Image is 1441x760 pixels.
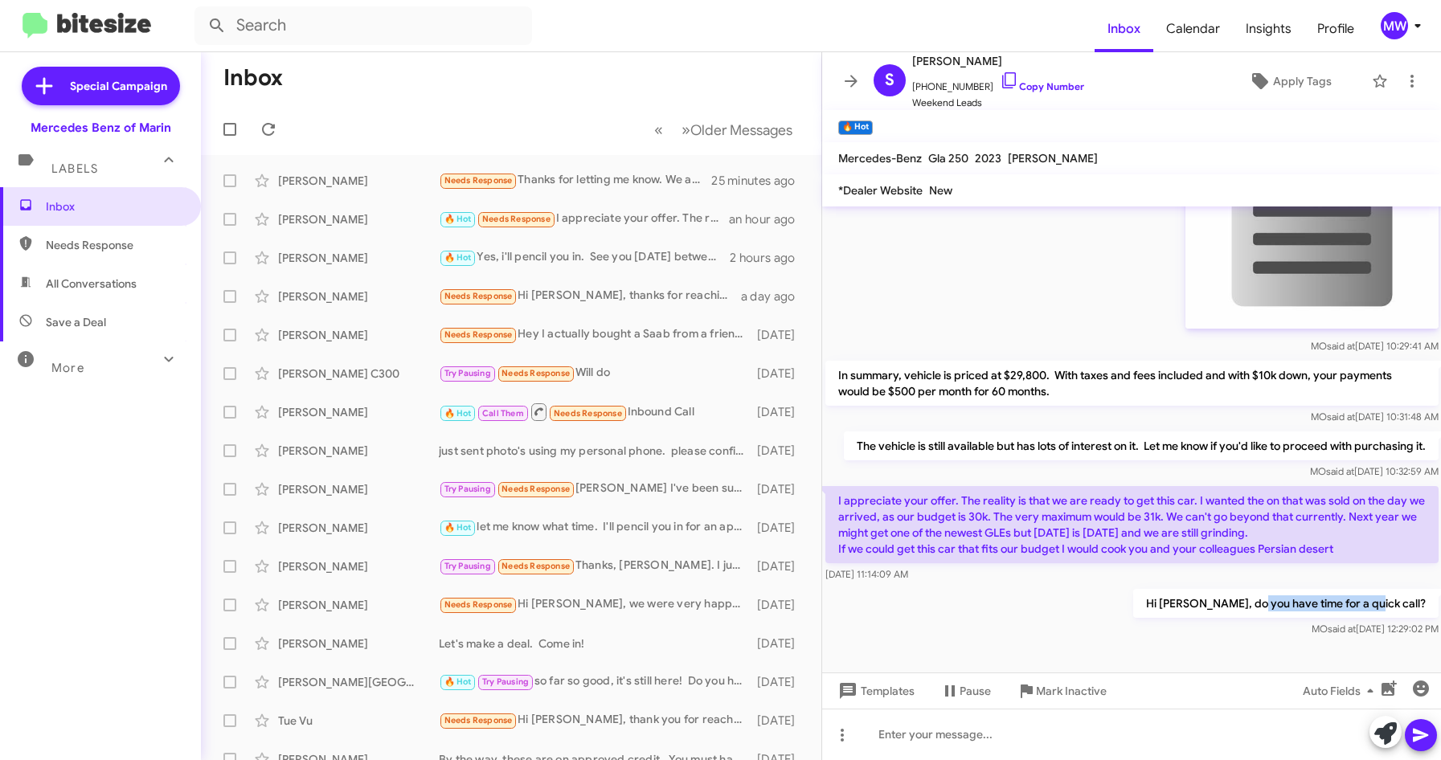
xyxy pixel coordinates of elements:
[730,250,808,266] div: 2 hours ago
[751,404,808,420] div: [DATE]
[1310,340,1438,352] span: MO [DATE] 10:29:41 AM
[912,71,1084,95] span: [PHONE_NUMBER]
[444,676,472,687] span: 🔥 Hot
[444,408,472,419] span: 🔥 Hot
[1309,465,1438,477] span: MO [DATE] 10:32:59 AM
[482,214,551,224] span: Needs Response
[439,711,751,729] div: Hi [PERSON_NAME], thank you for reaching out. I came to visit a few weeks ago but ultimately deci...
[751,674,808,690] div: [DATE]
[46,237,182,253] span: Needs Response
[444,484,491,494] span: Try Pausing
[1310,411,1438,423] span: MO [DATE] 10:31:48 AM
[439,287,741,305] div: Hi [PERSON_NAME], thanks for reaching out. I am interested in leasing 2025 eqe suv. Just have a f...
[278,597,439,613] div: [PERSON_NAME]
[439,402,751,422] div: Inbound Call
[278,481,439,497] div: [PERSON_NAME]
[278,288,439,304] div: [PERSON_NAME]
[501,484,570,494] span: Needs Response
[439,595,751,614] div: Hi [PERSON_NAME], we were very happy with everything - thank you very much. All to our liking and...
[439,364,751,382] div: Will do
[729,211,808,227] div: an hour ago
[482,408,524,419] span: Call Them
[278,443,439,459] div: [PERSON_NAME]
[70,78,167,94] span: Special Campaign
[1153,6,1233,52] a: Calendar
[1008,151,1098,165] span: [PERSON_NAME]
[22,67,180,105] a: Special Campaign
[444,252,472,263] span: 🔥 Hot
[31,120,171,136] div: Mercedes Benz of Marin
[278,520,439,536] div: [PERSON_NAME]
[751,520,808,536] div: [DATE]
[278,327,439,343] div: [PERSON_NAME]
[672,113,802,146] button: Next
[1000,80,1084,92] a: Copy Number
[825,568,908,580] span: [DATE] 11:14:09 AM
[278,713,439,729] div: Tue Vu
[439,325,751,344] div: Hey I actually bought a Saab from a friend for a steal definitely locked you in for when I need a...
[1303,676,1380,705] span: Auto Fields
[444,522,472,533] span: 🔥 Hot
[444,214,472,224] span: 🔥 Hot
[439,672,751,691] div: so far so good, it's still here! Do you have time this weekend?
[843,431,1438,460] p: The vehicle is still available but has lots of interest on it. Let me know if you'd like to proce...
[1304,6,1367,52] span: Profile
[751,713,808,729] div: [DATE]
[444,291,513,301] span: Needs Response
[912,95,1084,111] span: Weekend Leads
[682,120,690,140] span: »
[444,329,513,340] span: Needs Response
[278,366,439,382] div: [PERSON_NAME] C300
[741,288,809,304] div: a day ago
[690,121,792,139] span: Older Messages
[1273,67,1332,96] span: Apply Tags
[1290,676,1393,705] button: Auto Fields
[278,635,439,652] div: [PERSON_NAME]
[439,635,751,652] div: Let's make a deal. Come in!
[444,599,513,610] span: Needs Response
[960,676,991,705] span: Pause
[482,676,529,687] span: Try Pausing
[444,175,513,186] span: Needs Response
[439,210,729,228] div: I appreciate your offer. The reality is that we are ready to get this car. I wanted the on that w...
[444,715,513,725] span: Needs Response
[927,676,1004,705] button: Pause
[751,443,808,459] div: [DATE]
[1381,12,1408,39] div: MW
[1367,12,1423,39] button: MW
[1233,6,1304,52] a: Insights
[1325,465,1353,477] span: said at
[838,121,873,135] small: 🔥 Hot
[501,561,570,571] span: Needs Response
[751,366,808,382] div: [DATE]
[439,443,751,459] div: just sent photo's using my personal phone. please confirm receipt.
[1327,623,1355,635] span: said at
[838,151,922,165] span: Mercedes-Benz
[278,211,439,227] div: [PERSON_NAME]
[1004,676,1120,705] button: Mark Inactive
[912,51,1084,71] span: [PERSON_NAME]
[838,183,923,198] span: *Dealer Website
[278,558,439,574] div: [PERSON_NAME]
[1095,6,1153,52] a: Inbox
[439,248,730,267] div: Yes, i'll pencil you in. See you [DATE] between 2:30-3:30. Please ask for Mo. Thanks!
[278,173,439,189] div: [PERSON_NAME]
[1036,676,1107,705] span: Mark Inactive
[46,276,137,292] span: All Conversations
[554,408,622,419] span: Needs Response
[751,481,808,497] div: [DATE]
[444,368,491,378] span: Try Pausing
[822,676,927,705] button: Templates
[1326,340,1354,352] span: said at
[1132,589,1438,618] p: Hi [PERSON_NAME], do you have time for a quick call?
[501,368,570,378] span: Needs Response
[645,113,802,146] nav: Page navigation example
[223,65,283,91] h1: Inbox
[928,151,968,165] span: Gla 250
[712,173,809,189] div: 25 minutes ago
[885,67,894,93] span: S
[751,558,808,574] div: [DATE]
